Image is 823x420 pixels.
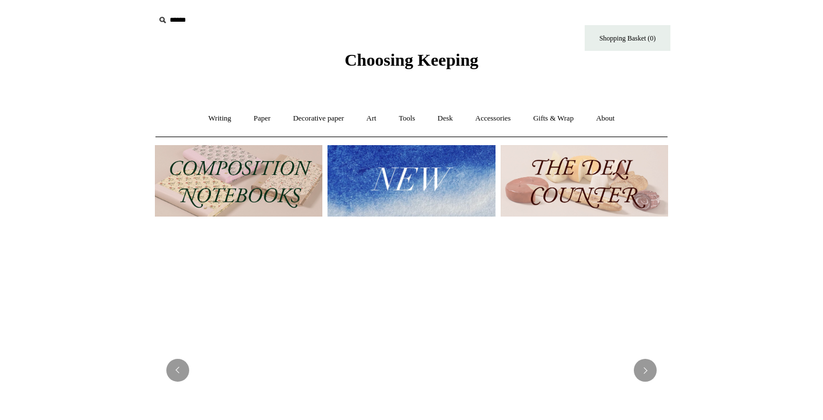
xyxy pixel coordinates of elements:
a: Accessories [465,103,521,134]
button: Previous [166,359,189,382]
img: New.jpg__PID:f73bdf93-380a-4a35-bcfe-7823039498e1 [327,145,495,217]
a: About [586,103,625,134]
a: Shopping Basket (0) [585,25,670,51]
span: Choosing Keeping [345,50,478,69]
a: Tools [389,103,426,134]
a: Desk [428,103,464,134]
a: Decorative paper [283,103,354,134]
a: Writing [198,103,242,134]
img: The Deli Counter [501,145,668,217]
img: 202302 Composition ledgers.jpg__PID:69722ee6-fa44-49dd-a067-31375e5d54ec [155,145,322,217]
a: Art [356,103,386,134]
a: Choosing Keeping [345,59,478,67]
a: Gifts & Wrap [523,103,584,134]
a: Paper [243,103,281,134]
button: Next [634,359,657,382]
